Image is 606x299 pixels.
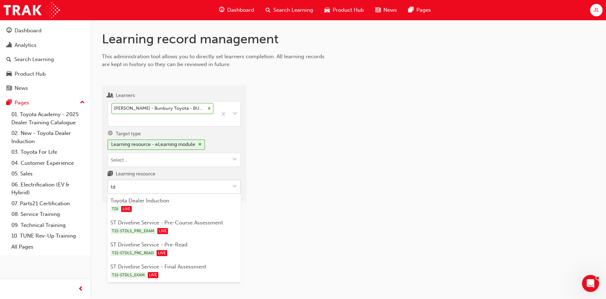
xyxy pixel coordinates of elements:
span: pages-icon [6,100,12,106]
div: Learning resource - eLearning module [111,141,195,149]
button: JL [590,4,602,16]
li: ST Driveline Service - Pre-Read [108,238,241,260]
span: LIVE [121,206,132,212]
span: LIVE [157,250,167,256]
a: 08. Service Training [9,209,88,220]
a: 07. Parts21 Certification [9,198,88,209]
span: down-icon [232,184,237,190]
span: chart-icon [6,42,12,49]
span: search-icon [266,6,271,15]
span: search-icon [6,56,11,63]
span: news-icon [6,85,12,92]
a: car-iconProduct Hub [319,3,370,17]
button: DashboardAnalyticsSearch LearningProduct HubNews [3,23,88,96]
span: T21-STDLS_EXAM [110,272,146,278]
a: News [3,82,88,95]
span: car-icon [6,71,12,77]
span: Search Learning [273,6,313,14]
li: ST Driveline Service - Pre-Course Assessment [108,216,241,238]
a: pages-iconPages [403,3,437,17]
button: Pages [3,96,88,109]
li: ST Driveline Service - Final Assessment [108,260,241,282]
a: 06. Electrification (EV & Hybrid) [9,179,88,198]
a: 05. Sales [9,168,88,179]
span: users-icon [108,93,113,99]
div: Product Hub [15,70,46,78]
span: target-icon [108,131,113,137]
a: 04. Customer Experience [9,158,88,169]
input: Target typeLearning resource - eLearning modulecross-icontoggle menu [108,153,240,167]
input: Learning resourcetoggle menu [108,180,240,194]
span: Pages [416,6,431,14]
div: Pages [15,99,29,107]
a: 01. Toyota Academy - 2025 Dealer Training Catalogue [9,109,88,128]
span: learningresource-icon [108,171,113,178]
span: JL [593,6,599,14]
span: News [383,6,397,14]
div: Learners [116,92,135,99]
span: cross-icon [198,142,202,147]
div: This administration tool allows you to directly set learners completion. All learning records are... [102,53,333,69]
button: toggle menu [229,180,240,194]
a: Analytics [3,39,88,52]
span: up-icon [80,98,85,107]
span: LIVE [148,272,158,278]
a: Dashboard [3,24,88,37]
a: Search Learning [3,53,88,66]
iframe: Intercom live chat [582,275,599,292]
span: news-icon [375,6,381,15]
span: LIVE [157,228,168,234]
div: News [15,84,28,92]
div: Target type [116,130,141,137]
a: 09. Technical Training [9,220,88,231]
span: pages-icon [408,6,414,15]
span: prev-icon [78,285,83,294]
div: Analytics [15,41,37,49]
span: Dashboard [227,6,254,14]
span: down-icon [232,157,237,163]
span: T21-STDLS_PRE_EXAM [110,228,156,234]
a: All Pages [9,241,88,252]
a: search-iconSearch Learning [260,3,319,17]
span: T21-STDLS_PRE_READ [110,250,155,256]
div: Search Learning [14,55,54,64]
a: Product Hub [3,67,88,81]
a: news-iconNews [370,3,403,17]
span: Product Hub [333,6,364,14]
a: 10. TUNE Rev-Up Training [9,230,88,241]
a: 03. Toyota For Life [9,147,88,158]
h1: Learning record management [102,31,595,47]
img: Trak [4,2,60,18]
span: car-icon [324,6,330,15]
div: [PERSON_NAME] - Bunbury Toyota - BUNBURY [112,103,205,114]
div: Learning resource [116,170,155,178]
a: guage-iconDashboard [213,3,260,17]
li: Toyota Dealer Induction [108,194,241,216]
span: guage-icon [219,6,224,15]
span: TDI [110,206,120,212]
span: guage-icon [6,28,12,34]
a: 02. New - Toyota Dealer Induction [9,128,88,147]
span: down-icon [233,109,238,119]
div: Dashboard [15,27,42,35]
button: toggle menu [229,153,240,167]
